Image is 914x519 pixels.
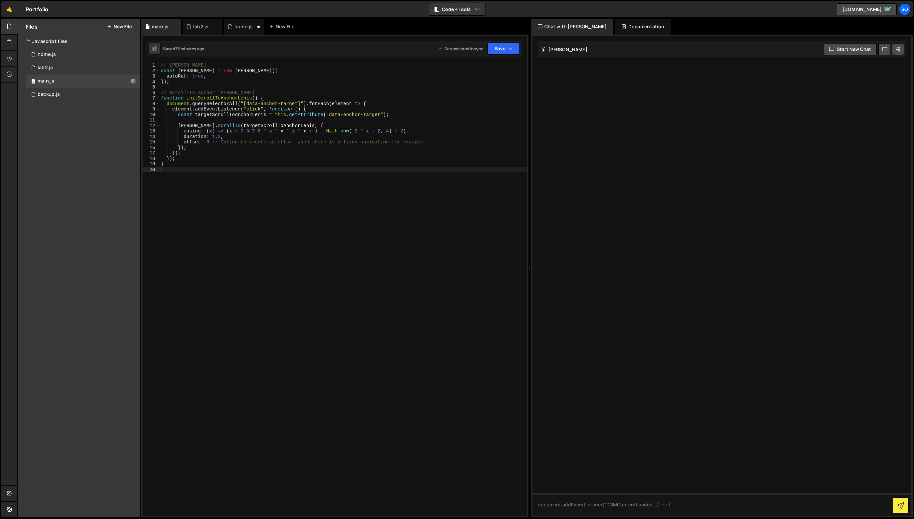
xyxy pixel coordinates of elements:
[143,63,159,68] div: 1
[429,3,485,15] button: Code + Tools
[143,112,159,118] div: 10
[1,1,18,17] a: 🤙
[143,139,159,145] div: 15
[143,85,159,90] div: 5
[175,46,204,52] div: 33 minutes ago
[615,19,671,35] div: Documentation
[18,35,140,48] div: Javascript files
[824,43,877,55] button: Start new chat
[143,101,159,107] div: 8
[143,145,159,151] div: 16
[193,23,208,30] div: lab2.js
[541,46,587,53] h2: [PERSON_NAME]
[26,75,142,88] div: 4258/13194.js
[143,128,159,134] div: 13
[26,23,38,30] h2: Files
[26,88,142,101] div: 4258/40682.js
[143,167,159,173] div: 20
[143,150,159,156] div: 17
[438,46,483,52] div: Dev and prod in sync
[143,68,159,74] div: 2
[26,61,142,75] div: 4258/25153.js
[38,65,53,71] div: lab2.js
[107,24,132,29] button: New File
[143,161,159,167] div: 19
[143,134,159,140] div: 14
[152,23,168,30] div: main.js
[143,95,159,101] div: 7
[26,5,48,13] div: Portfolio
[26,48,142,61] div: 4258/20334.js
[143,106,159,112] div: 9
[38,52,56,58] div: home.js
[38,78,54,84] div: main.js
[269,23,297,30] div: New File
[234,23,253,30] div: home.js
[143,123,159,129] div: 12
[143,90,159,96] div: 6
[143,79,159,85] div: 4
[143,156,159,162] div: 18
[487,43,520,55] button: Save
[163,46,204,52] div: Saved
[143,117,159,123] div: 11
[143,74,159,79] div: 3
[38,91,60,97] div: backup.js
[531,19,614,35] div: Chat with [PERSON_NAME]
[837,3,897,15] a: [DOMAIN_NAME]
[899,3,911,15] a: so
[31,79,35,85] span: 1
